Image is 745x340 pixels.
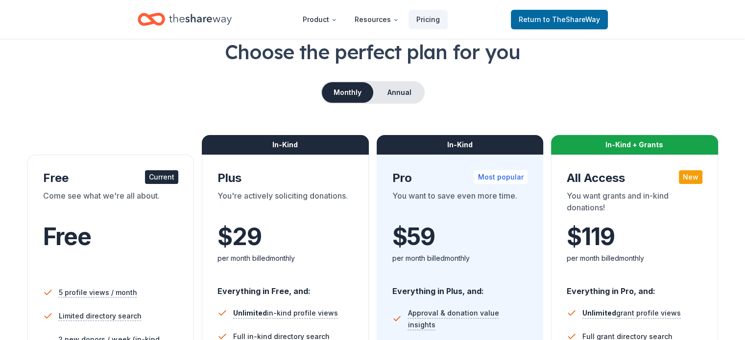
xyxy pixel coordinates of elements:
[567,190,702,217] div: You want grants and in-kind donations!
[679,170,702,184] div: New
[233,309,267,317] span: Unlimited
[392,190,528,217] div: You want to save even more time.
[217,190,353,217] div: You're actively soliciting donations.
[59,287,137,298] span: 5 profile views / month
[408,307,528,331] span: Approval & donation value insights
[377,135,544,155] div: In-Kind
[295,8,448,31] nav: Main
[217,170,353,186] div: Plus
[145,170,178,184] div: Current
[567,277,702,297] div: Everything in Pro, and:
[409,10,448,29] a: Pricing
[392,252,528,264] div: per month billed monthly
[392,277,528,297] div: Everything in Plus, and:
[347,10,407,29] button: Resources
[392,170,528,186] div: Pro
[582,309,681,317] span: grant profile views
[567,252,702,264] div: per month billed monthly
[138,8,232,31] a: Home
[551,135,718,155] div: In-Kind + Grants
[295,10,345,29] button: Product
[59,310,142,322] span: Limited directory search
[217,277,353,297] div: Everything in Free, and:
[511,10,608,29] a: Returnto TheShareWay
[519,14,600,25] span: Return
[567,170,702,186] div: All Access
[43,190,179,217] div: Come see what we're all about.
[392,223,435,250] span: $ 59
[43,222,91,251] span: Free
[582,309,616,317] span: Unlimited
[322,82,373,103] button: Monthly
[43,170,179,186] div: Free
[567,223,614,250] span: $ 119
[202,135,369,155] div: In-Kind
[217,252,353,264] div: per month billed monthly
[233,309,338,317] span: in-kind profile views
[24,38,721,66] h1: Choose the perfect plan for you
[375,82,424,103] button: Annual
[543,15,600,23] span: to TheShareWay
[474,170,528,184] div: Most popular
[217,223,261,250] span: $ 29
